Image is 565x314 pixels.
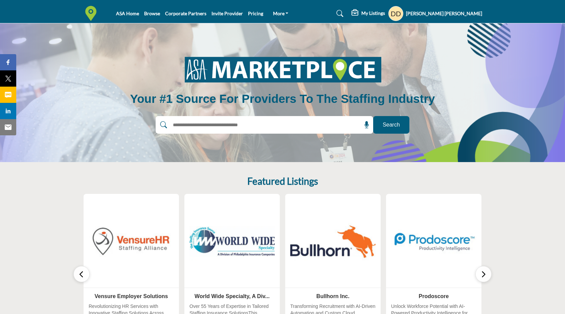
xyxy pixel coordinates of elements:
a: World Wide Specialty, A Div... [195,293,270,299]
img: Prodoscore [391,199,476,284]
img: Bullhorn Inc. [290,199,376,284]
a: More [268,9,293,18]
button: Search [373,116,409,134]
a: Prodoscore [419,293,449,299]
a: ASA Home [116,10,139,16]
a: Bullhorn Inc. [316,293,349,299]
h5: [PERSON_NAME] [PERSON_NAME] [406,10,482,17]
h1: Your #1 Source for Providers to the Staffing Industry [130,91,435,107]
a: Corporate Partners [165,10,206,16]
button: Show hide supplier dropdown [388,6,403,21]
img: image [176,52,389,87]
img: World Wide Specialty, A Div... [189,199,275,284]
span: Search [383,121,400,129]
a: Pricing [248,10,263,16]
h2: Featured Listings [247,176,318,187]
img: Vensure Employer Solutions [89,199,174,284]
img: Site Logo [83,6,102,21]
a: Browse [144,10,160,16]
h5: My Listings [361,10,385,16]
a: Search [330,8,348,19]
div: My Listings [352,9,385,18]
a: Invite Provider [211,10,243,16]
a: Vensure Employer Solutions [95,293,168,299]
